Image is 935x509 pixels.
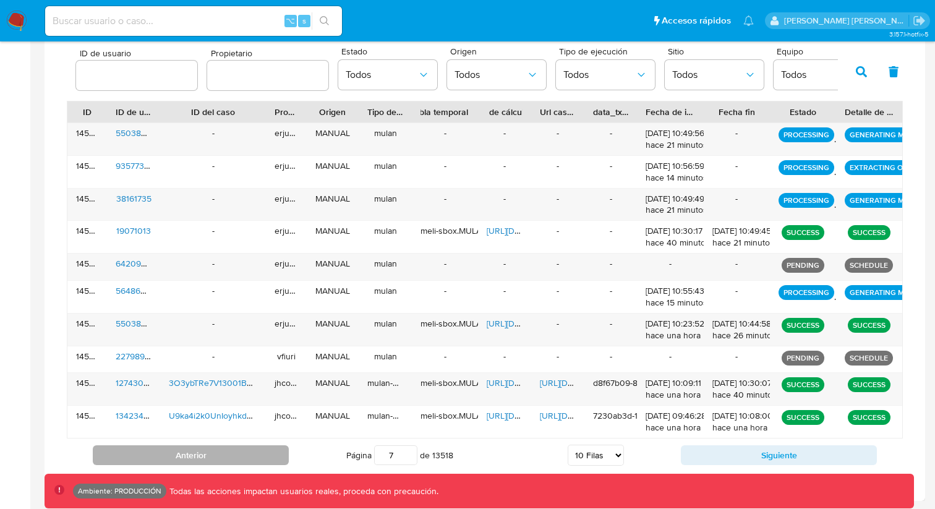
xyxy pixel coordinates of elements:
[662,14,731,27] span: Accesos rápidos
[784,15,909,27] p: edwin.alonso@mercadolibre.com.co
[889,29,929,39] span: 3.157.1-hotfix-5
[302,15,306,27] span: s
[166,485,438,497] p: Todas las acciones impactan usuarios reales, proceda con precaución.
[78,489,161,494] p: Ambiente: PRODUCCIÓN
[45,13,342,29] input: Buscar usuario o caso...
[312,12,337,30] button: search-icon
[743,15,754,26] a: Notificaciones
[286,15,295,27] span: ⌥
[913,14,926,27] a: Salir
